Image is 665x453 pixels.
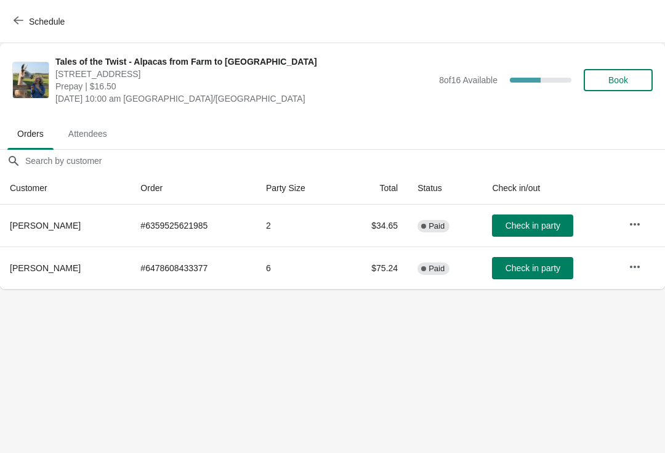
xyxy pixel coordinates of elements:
[55,55,433,68] span: Tales of the Twist - Alpacas from Farm to [GEOGRAPHIC_DATA]
[29,17,65,27] span: Schedule
[55,80,433,92] span: Prepay | $16.50
[256,205,341,247] td: 2
[429,264,445,274] span: Paid
[55,68,433,80] span: [STREET_ADDRESS]
[341,205,408,247] td: $34.65
[13,62,49,98] img: Tales of the Twist - Alpacas from Farm to Yarn
[584,69,653,91] button: Book
[408,172,482,205] th: Status
[6,10,75,33] button: Schedule
[506,263,560,273] span: Check in party
[256,247,341,289] td: 6
[492,214,573,237] button: Check in party
[429,221,445,231] span: Paid
[608,75,628,85] span: Book
[341,172,408,205] th: Total
[256,172,341,205] th: Party Size
[10,221,81,231] span: [PERSON_NAME]
[131,247,256,289] td: # 6478608433377
[7,123,54,145] span: Orders
[439,75,498,85] span: 8 of 16 Available
[492,257,573,279] button: Check in party
[131,205,256,247] td: # 6359525621985
[341,247,408,289] td: $75.24
[482,172,619,205] th: Check in/out
[55,92,433,105] span: [DATE] 10:00 am [GEOGRAPHIC_DATA]/[GEOGRAPHIC_DATA]
[506,221,560,231] span: Check in party
[131,172,256,205] th: Order
[58,123,117,145] span: Attendees
[10,263,81,273] span: [PERSON_NAME]
[25,150,665,172] input: Search by customer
